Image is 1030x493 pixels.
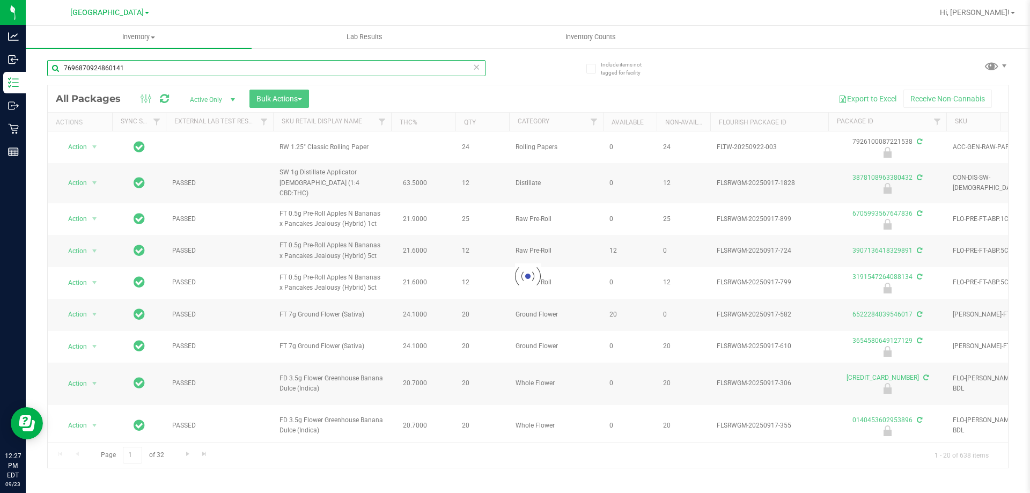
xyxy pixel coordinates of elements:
p: 12:27 PM EDT [5,451,21,480]
a: Lab Results [252,26,477,48]
a: Inventory Counts [477,26,703,48]
inline-svg: Outbound [8,100,19,111]
span: Hi, [PERSON_NAME]! [940,8,1010,17]
inline-svg: Reports [8,146,19,157]
iframe: Resource center [11,407,43,439]
inline-svg: Inbound [8,54,19,65]
input: Search Package ID, Item Name, SKU, Lot or Part Number... [47,60,485,76]
inline-svg: Analytics [8,31,19,42]
inline-svg: Retail [8,123,19,134]
span: Lab Results [332,32,397,42]
span: Include items not tagged for facility [601,61,654,77]
a: Inventory [26,26,252,48]
span: [GEOGRAPHIC_DATA] [70,8,144,17]
span: Clear [473,60,480,74]
span: Inventory [26,32,252,42]
p: 09/23 [5,480,21,488]
span: Inventory Counts [551,32,630,42]
inline-svg: Inventory [8,77,19,88]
